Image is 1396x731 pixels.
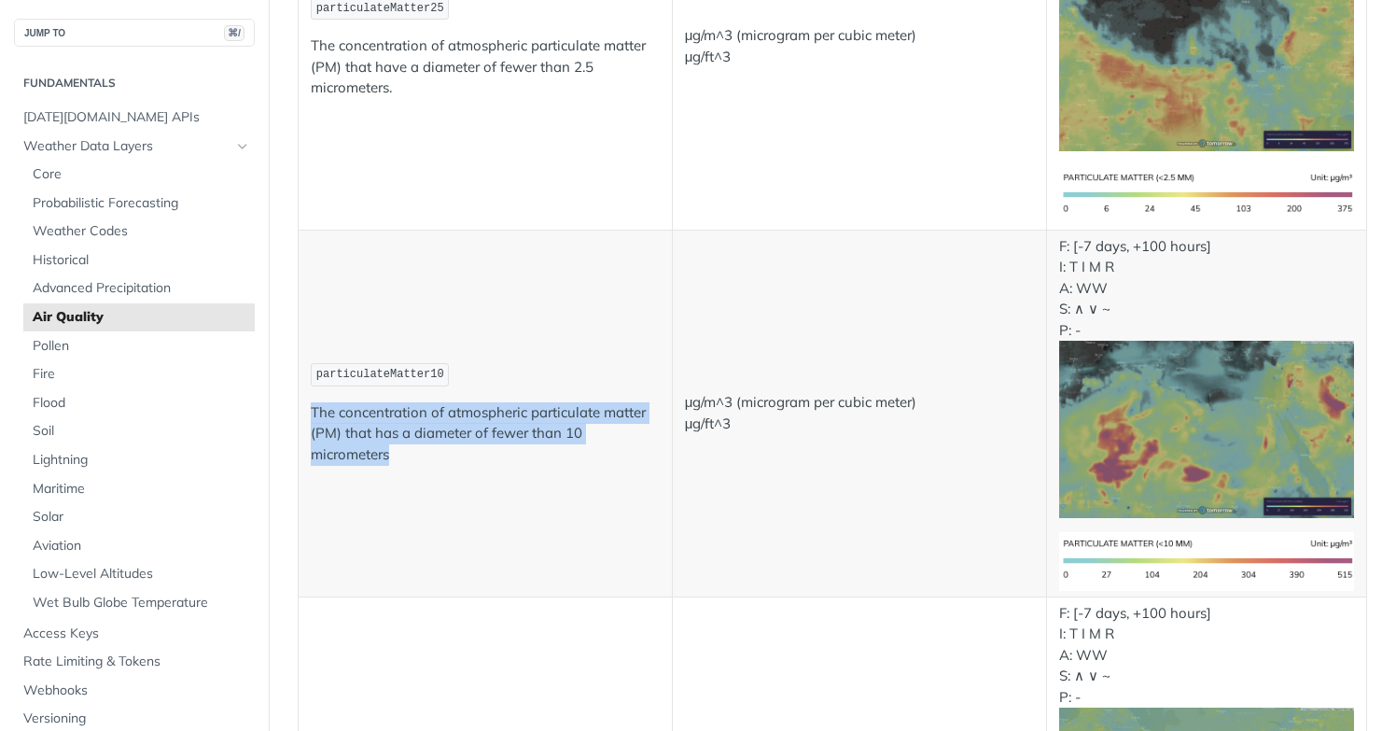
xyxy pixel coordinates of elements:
[235,139,250,154] button: Hide subpages for Weather Data Layers
[33,565,250,583] span: Low-Level Altitudes
[33,394,250,413] span: Flood
[14,620,255,648] a: Access Keys
[685,25,1034,67] p: μg/m^3 (microgram per cubic meter) μg/ft^3
[1059,236,1355,518] p: F: [-7 days, +100 hours] I: T I M R A: WW S: ∧ ∨ ~ P: -
[311,35,660,99] p: The concentration of atmospheric particulate matter (PM) that have a diameter of fewer than 2.5 m...
[33,194,250,213] span: Probabilistic Forecasting
[1059,551,1355,569] span: Expand image
[23,360,255,388] a: Fire
[23,446,255,474] a: Lightning
[23,560,255,588] a: Low-Level Altitudes
[23,332,255,360] a: Pollen
[23,475,255,503] a: Maritime
[1059,532,1355,590] img: pm10
[23,682,250,700] span: Webhooks
[14,75,255,91] h2: Fundamentals
[1059,184,1355,202] span: Expand image
[23,532,255,560] a: Aviation
[33,251,250,270] span: Historical
[23,303,255,331] a: Air Quality
[14,648,255,676] a: Rate Limiting & Tokens
[685,392,1034,434] p: μg/m^3 (microgram per cubic meter) μg/ft^3
[23,274,255,302] a: Advanced Precipitation
[23,190,255,218] a: Probabilistic Forecasting
[23,218,255,246] a: Weather Codes
[23,246,255,274] a: Historical
[316,2,444,15] span: particulateMatter25
[33,365,250,384] span: Fire
[33,451,250,470] span: Lightning
[1059,419,1355,437] span: Expand image
[33,508,250,527] span: Solar
[33,165,250,184] span: Core
[14,677,255,705] a: Webhooks
[33,279,250,298] span: Advanced Precipitation
[14,133,255,161] a: Weather Data LayersHide subpages for Weather Data Layers
[33,480,250,499] span: Maritime
[33,308,250,327] span: Air Quality
[23,389,255,417] a: Flood
[23,503,255,531] a: Solar
[316,368,444,381] span: particulateMatter10
[1059,52,1355,70] span: Expand image
[23,417,255,445] a: Soil
[23,589,255,617] a: Wet Bulb Globe Temperature
[33,537,250,555] span: Aviation
[33,337,250,356] span: Pollen
[1059,165,1355,223] img: pm25
[224,25,244,41] span: ⌘/
[33,222,250,241] span: Weather Codes
[23,108,250,127] span: [DATE][DOMAIN_NAME] APIs
[311,402,660,466] p: The concentration of atmospheric particulate matter (PM) that has a diameter of fewer than 10 mic...
[14,19,255,47] button: JUMP TO⌘/
[1059,341,1355,518] img: pm10
[23,625,250,643] span: Access Keys
[23,137,230,156] span: Weather Data Layers
[33,422,250,441] span: Soil
[23,653,250,671] span: Rate Limiting & Tokens
[23,710,250,728] span: Versioning
[14,104,255,132] a: [DATE][DOMAIN_NAME] APIs
[23,161,255,189] a: Core
[33,594,250,612] span: Wet Bulb Globe Temperature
